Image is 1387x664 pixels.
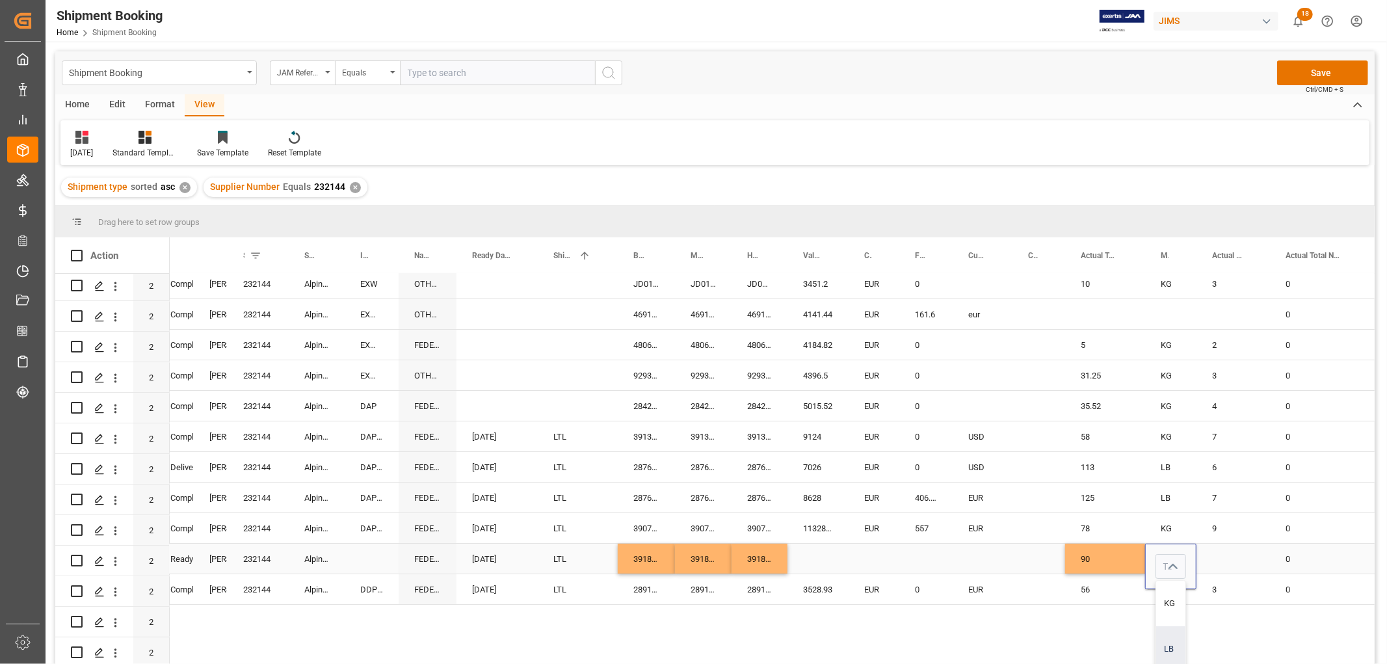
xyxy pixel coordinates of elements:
div: LB [1161,453,1181,483]
div: 2 [133,423,170,453]
div: 0 [899,330,953,360]
div: 0 [1270,513,1371,543]
div: EUR [849,269,899,299]
div: 232144 [228,269,289,299]
div: USD [953,421,1012,451]
div: LTL [553,544,602,574]
div: 289130280590 [732,574,787,604]
div: LTL [553,575,602,605]
div: Completed [170,483,178,513]
div: Press SPACE to select this row. [55,576,170,607]
span: Supplier Full Name [304,251,317,260]
div: 8628 [787,483,849,512]
div: 232144 [228,421,289,451]
div: [DATE] [70,147,93,159]
span: Currency for Value (1) [864,251,872,260]
div: DAP [345,391,399,421]
div: KG [1156,581,1185,626]
div: 0 [899,269,953,299]
div: 2 [133,546,170,576]
div: LTL [553,514,602,544]
div: FEDEX INTERNATIONAL ECONOMY [399,330,456,360]
div: EUR [849,452,899,482]
div: Completed [170,575,178,605]
div: 7026 [787,452,849,482]
span: Shipment type [553,251,574,260]
div: 4806454634 [675,330,732,360]
div: eur [953,299,1012,329]
div: 2 [133,393,170,423]
div: Alpine Hearing Protection [289,421,345,451]
div: 232144 [228,574,289,604]
div: 287646635810 [732,452,787,482]
div: Press SPACE to select this row. [55,393,170,423]
div: 287646635810 [618,452,675,482]
div: 4691211755 [732,299,787,329]
div: Save Template [197,147,248,159]
div: Alpine Hearing Protection [289,360,345,390]
span: Name of the Carrier/Forwarder [414,251,429,260]
div: 3 [1196,360,1270,390]
div: EUR [849,360,899,390]
div: USD [953,452,1012,482]
span: asc [161,181,175,192]
div: 0 [1270,452,1371,482]
span: Booking Number [633,251,648,260]
div: DAP Baie d'urfe [345,421,399,451]
div: 289130280590 [618,574,675,604]
div: 2 [133,607,170,637]
input: Type to search [400,60,595,85]
div: 11328.72 [787,513,849,543]
div: Alpine Hearing Protection [289,269,345,299]
div: 232144 [228,391,289,421]
div: 5015.52 [787,391,849,421]
div: 284284779227 [675,391,732,421]
div: OTHERS [399,299,456,329]
div: 2 [1196,330,1270,360]
span: Incoterm [360,251,371,260]
div: 6 [1196,452,1270,482]
div: 390733219229 [618,513,675,543]
div: Alpine Hearing Protection [289,513,345,543]
div: 2 [133,485,170,514]
div: DDP Baie d'urfe [345,574,399,604]
div: 9 [1196,513,1270,543]
div: 4691211755 [675,299,732,329]
div: Ready [170,544,178,574]
div: 0 [899,574,953,604]
div: JD014600011548611711 [618,269,675,299]
div: ✕ [179,182,191,193]
div: [PERSON_NAME] [209,544,212,574]
div: EXW [345,269,399,299]
span: Currency (freight quote) [968,251,985,260]
div: 2 [133,332,170,362]
div: Press SPACE to select this row. [55,362,170,393]
div: EXW [GEOGRAPHIC_DATA] 3769 [345,330,399,360]
div: Alpine Hearing Protection [289,391,345,421]
div: 3 [1196,269,1270,299]
div: OTHERS [399,269,456,299]
div: 284284779227 [618,391,675,421]
button: show 18 new notifications [1284,7,1313,36]
div: 0 [1270,299,1371,329]
div: 0 [1270,269,1371,299]
div: 4141.44 [787,299,849,329]
div: 125 [1065,483,1145,512]
div: Press SPACE to select this row. [55,607,170,637]
div: 0 [1270,421,1371,451]
div: 3 [1196,574,1270,604]
div: 0 [1270,391,1371,421]
div: KG [1161,269,1181,299]
div: Press SPACE to select this row. [55,454,170,485]
div: 232144 [228,360,289,390]
span: Supplier Number [210,181,280,192]
div: Alpine Hearing Protection [289,299,345,329]
div: LB [1161,483,1181,513]
div: [PERSON_NAME] [209,330,212,360]
img: Exertis%20JAM%20-%20Email%20Logo.jpg_1722504956.jpg [1100,10,1144,33]
div: EUR [953,483,1012,512]
div: 391821731847 [675,544,732,574]
div: KG [1161,392,1181,421]
div: Standard Templates [112,147,178,159]
div: [DATE] [456,544,538,574]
